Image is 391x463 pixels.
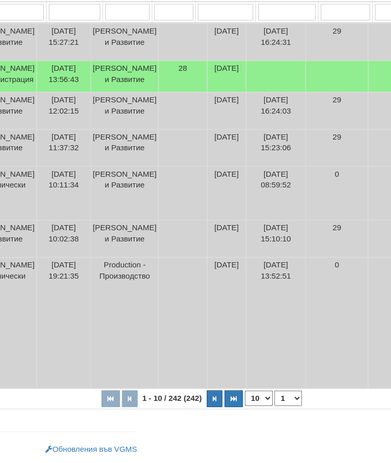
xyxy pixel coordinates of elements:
[115,122,177,156] td: [PERSON_NAME] и Развитие
[125,396,142,412] button: Първа страница
[3,59,65,93] td: [PERSON_NAME] и Развитие
[173,12,210,37] div: Краен срок
[222,93,258,122] td: [DATE]
[115,274,177,395] td: Production - Производство
[115,156,177,190] td: [PERSON_NAME] и Развитие
[65,93,115,122] td: [DATE] 13:56:43
[313,122,370,156] td: 29
[222,122,258,156] td: [DATE]
[222,59,258,93] td: [DATE]
[115,240,177,274] td: [PERSON_NAME] и Развитие
[115,190,177,240] td: [PERSON_NAME] и Развитие
[313,274,370,395] td: 0
[326,2,372,37] div: Удължен Краен срок(Дни)
[222,240,258,274] td: [DATE]
[65,190,115,240] td: [DATE] 10:11:34
[313,59,370,93] td: 29
[65,274,115,395] td: [DATE] 19:21:35
[171,1,211,39] th: Краен срок: No sort applied, activate to apply an ascending sort
[73,446,157,454] a: Обновления във VGMS
[267,1,324,39] th: Отклонение (дни): No sort applied, activate to apply an ascending sort
[65,122,115,156] td: [DATE] 12:02:15
[115,59,177,93] td: [PERSON_NAME] и Развитие
[3,122,65,156] td: [PERSON_NAME] и Развитие
[65,240,115,274] td: [DATE] 10:02:38
[313,240,370,274] td: 29
[211,1,267,39] th: Приключен: No sort applied, activate to apply an ascending sort
[126,1,171,39] th: Дни до Крайния срок: No sort applied, activate to apply an ascending sort
[65,156,115,190] td: [DATE] 11:37:32
[128,2,170,37] div: Дни до Крайния срок
[313,156,370,190] td: 29
[213,22,265,37] div: Приключен
[3,240,65,274] td: [PERSON_NAME] и Развитие
[195,96,204,104] span: 28
[115,93,177,122] td: [PERSON_NAME] и Развитие
[3,156,65,190] td: [PERSON_NAME] и Развитие
[268,12,322,37] div: Отклонение (дни)
[258,190,313,240] td: [DATE] 08:59:52
[258,59,313,93] td: [DATE] 16:24:31
[313,190,370,240] td: 0
[76,22,124,37] div: Създал
[258,274,313,395] td: [DATE] 13:52:51
[238,396,255,412] button: Последна страница
[324,1,374,39] th: Удължен Краен срок(Дни): No sort applied, activate to apply an ascending sort
[221,396,236,412] button: Следваща страница
[222,274,258,395] td: [DATE]
[258,122,313,156] td: [DATE] 16:24:03
[258,156,313,190] td: [DATE] 15:23:06
[222,190,258,240] td: [DATE]
[3,93,65,122] td: [PERSON_NAME] - Администрация
[284,396,309,411] select: Страница номер
[159,399,219,407] span: 1 - 10 / 242 (242)
[222,156,258,190] td: [DATE]
[3,274,65,395] td: [PERSON_NAME] - Технически
[26,22,72,37] div: Създаден
[3,190,65,240] td: [PERSON_NAME] - Технически
[258,240,313,274] td: [DATE] 15:10:10
[24,1,74,39] th: Създаден: No sort applied, activate to apply an ascending sort
[144,396,158,412] button: Предишна страница
[65,59,115,93] td: [DATE] 15:27:21
[74,1,126,39] th: Създал: No sort applied, activate to apply an ascending sort
[257,396,282,411] select: Брой редове на страница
